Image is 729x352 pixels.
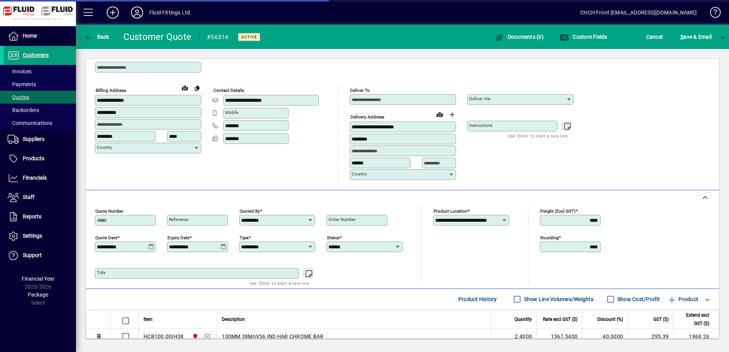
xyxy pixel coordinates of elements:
mat-label: Freight (excl GST) [540,208,576,213]
span: ave & Email [680,31,712,43]
span: Settings [23,233,42,239]
app-page-header-button: Back [76,30,118,44]
a: Home [4,27,76,46]
mat-label: Type [240,235,249,240]
mat-label: Quoted by [240,208,260,213]
mat-label: Country [97,145,112,150]
span: Communications [8,120,52,126]
span: Package [28,292,48,298]
label: Show Cost/Profit [616,295,660,303]
span: S [680,34,683,40]
span: Invoices [8,68,32,74]
button: Save & Email [677,30,715,44]
mat-label: Instructions [469,123,492,128]
button: Copy to Delivery address [191,82,203,94]
mat-label: Mobile [225,110,238,115]
span: Support [23,252,42,258]
span: Product History [458,293,497,305]
mat-label: Country [352,171,367,177]
mat-label: Quote date [95,235,117,240]
a: Invoices [4,65,76,78]
span: Active [241,35,257,39]
button: Documents (0) [492,30,546,44]
mat-label: Title [97,270,106,275]
mat-label: Product location [434,208,467,213]
a: Staff [4,188,76,207]
span: Suppliers [23,136,44,142]
a: Suppliers [4,130,76,149]
button: Add [101,6,125,19]
label: Show Line Volumes/Weights [522,295,593,303]
mat-label: Reference [169,217,188,222]
a: Communications [4,117,76,129]
button: Cancel [644,30,665,44]
button: Profile [125,6,149,19]
mat-label: Deliver To [350,88,370,93]
mat-hint: Use 'Enter' to start a new line [249,279,309,287]
div: 1367.5400 [541,333,578,340]
button: Back [82,30,111,44]
td: 1969.26 [673,329,719,344]
span: Rate excl GST ($) [543,315,578,324]
a: Settings [4,227,76,246]
span: Staff [23,194,35,200]
span: Discount (%) [597,315,623,324]
span: Payments [8,81,36,87]
span: Quotes [8,94,29,100]
button: Choose address [446,109,458,121]
span: Financials [23,175,47,181]
span: Customers [23,52,49,58]
span: Product [667,293,698,305]
span: Cancel [646,31,663,43]
a: Quotes [4,91,76,104]
mat-hint: Use 'Enter' to start a new line [508,131,568,140]
a: Knowledge Base [704,2,720,26]
span: Back [84,34,109,40]
mat-label: Quote number [95,208,123,213]
div: Fluid Fittings Ltd [149,6,190,19]
mat-label: Deliver via [469,96,490,101]
div: #56314 [207,31,229,43]
a: View on map [179,82,191,94]
span: Backorders [8,107,39,113]
button: Product History [455,292,500,306]
span: 2.4000 [515,333,532,340]
mat-label: Order number [328,217,356,222]
span: FLUID FITTINGS CHRISTCHURCH [190,332,199,341]
a: Financials [4,169,76,188]
button: Custom Fields [558,30,609,44]
a: Reports [4,207,76,226]
span: Products [23,155,44,161]
mat-label: Rounding [540,235,559,240]
a: Payments [4,78,76,91]
td: 295.39 [628,329,673,344]
td: 40.0000 [582,329,628,344]
span: Documents (0) [494,34,544,40]
span: Item [144,315,153,324]
mat-label: Expiry date [167,235,189,240]
span: 100MM 38MnVS6 IND HAR CHROME BAR [222,333,323,340]
a: View on map [434,108,446,120]
span: Custom Fields [560,34,607,40]
mat-label: Status [327,235,339,240]
span: Extend excl GST ($) [678,311,709,328]
span: Reports [23,213,41,219]
span: Quantity [514,315,532,324]
span: Description [222,315,245,324]
div: HCB100.00IH38 [144,333,183,340]
button: Product [664,292,702,306]
span: Home [23,33,37,39]
span: Financial Year [22,276,55,282]
div: CHCH Front [EMAIL_ADDRESS][DOMAIN_NAME] [580,6,697,19]
span: GST ($) [653,315,669,324]
a: Support [4,246,76,265]
a: Products [4,149,76,168]
a: Backorders [4,104,76,117]
div: Customer Quote [123,31,192,43]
